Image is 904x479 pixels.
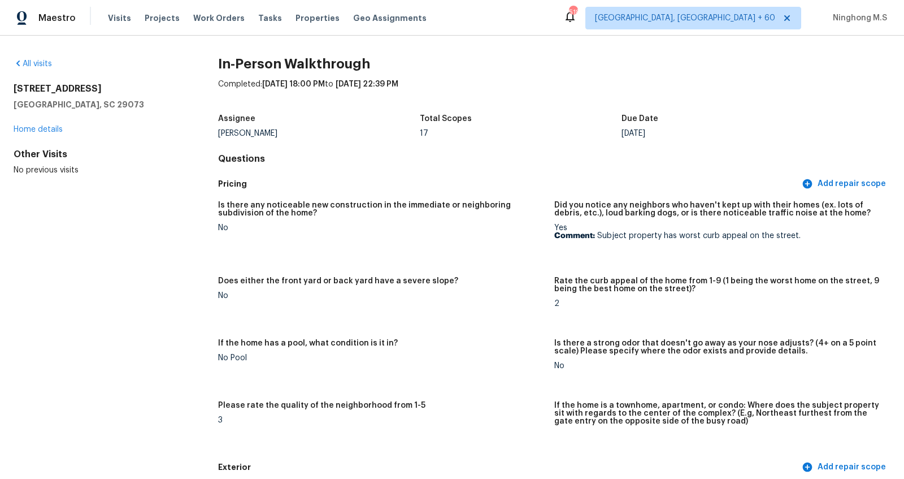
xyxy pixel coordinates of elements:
a: Home details [14,126,63,133]
a: All visits [14,60,52,68]
h4: Questions [218,153,890,165]
div: [DATE] [621,130,823,137]
span: Work Orders [193,12,245,24]
h5: Pricing [218,178,799,190]
h2: [STREET_ADDRESS] [14,83,182,94]
span: Add repair scope [804,460,886,474]
h5: Total Scopes [420,115,472,123]
span: No previous visits [14,166,79,174]
h5: Assignee [218,115,255,123]
div: [PERSON_NAME] [218,130,420,137]
span: [DATE] 18:00 PM [262,80,325,88]
div: Yes [554,224,881,240]
h5: [GEOGRAPHIC_DATA], SC 29073 [14,99,182,110]
span: Properties [295,12,340,24]
h5: If the home has a pool, what condition is it in? [218,339,398,347]
button: Add repair scope [799,174,890,195]
div: Other Visits [14,149,182,160]
span: Geo Assignments [353,12,427,24]
h5: Is there any noticeable new construction in the immediate or neighboring subdivision of the home? [218,201,545,217]
span: [DATE] 22:39 PM [336,80,398,88]
div: Completed: to [218,79,890,108]
button: Add repair scope [799,457,890,478]
span: [GEOGRAPHIC_DATA], [GEOGRAPHIC_DATA] + 60 [595,12,775,24]
div: 17 [420,130,621,137]
h2: In-Person Walkthrough [218,58,890,70]
div: No [554,362,881,370]
h5: Is there a strong odor that doesn't go away as your nose adjusts? (4+ on a 5 point scale) Please ... [554,339,881,355]
div: 2 [554,300,881,308]
p: Subject property has worst curb appeal on the street. [554,232,881,240]
h5: Does either the front yard or back yard have a severe slope? [218,277,458,285]
span: Tasks [258,14,282,22]
h5: Exterior [218,461,799,473]
div: No Pool [218,354,545,362]
span: Maestro [38,12,76,24]
div: 518 [569,7,577,18]
b: Comment: [554,232,595,240]
h5: If the home is a townhome, apartment, or condo: Where does the subject property sit with regards ... [554,402,881,425]
h5: Please rate the quality of the neighborhood from 1-5 [218,402,425,409]
span: Projects [145,12,180,24]
span: Ninghong M.S [828,12,887,24]
div: No [218,224,545,232]
h5: Rate the curb appeal of the home from 1-9 (1 being the worst home on the street, 9 being the best... [554,277,881,293]
h5: Due Date [621,115,658,123]
div: No [218,292,545,300]
div: 3 [218,416,545,424]
h5: Did you notice any neighbors who haven't kept up with their homes (ex. lots of debris, etc.), lou... [554,201,881,217]
span: Add repair scope [804,177,886,191]
span: Visits [108,12,131,24]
